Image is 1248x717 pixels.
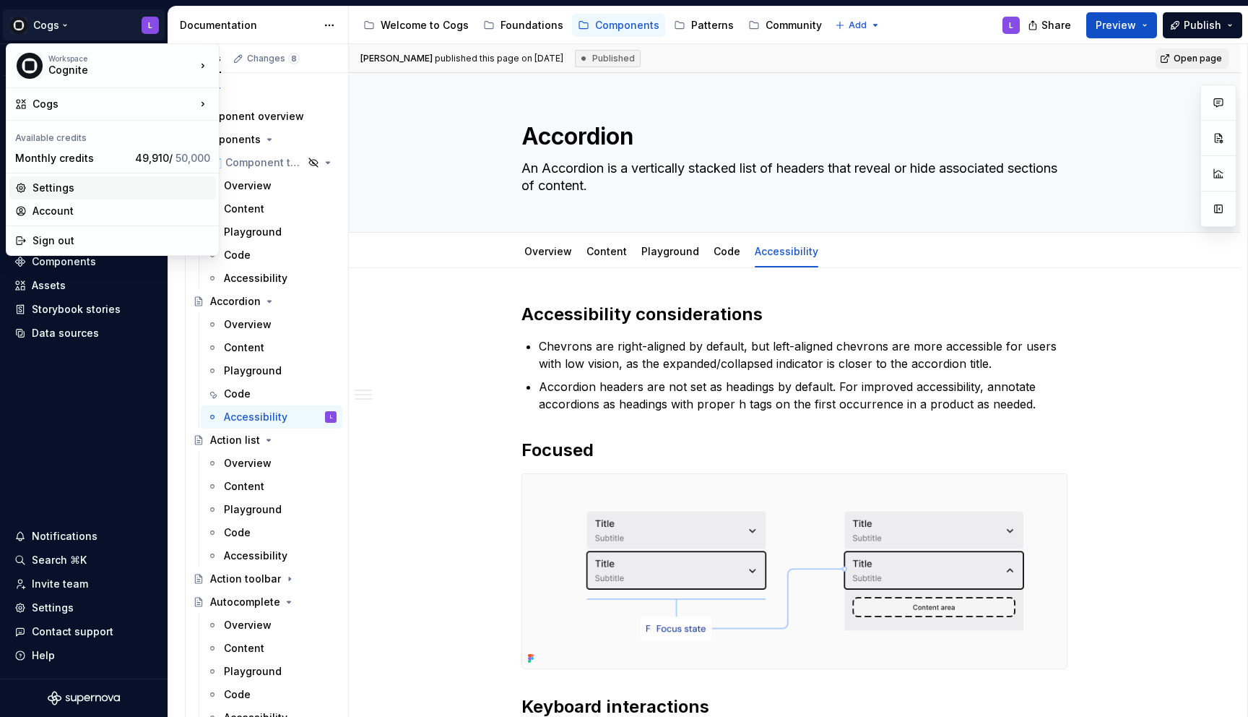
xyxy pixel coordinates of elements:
div: Cogs [32,97,196,111]
img: 293001da-8814-4710-858c-a22b548e5d5c.png [17,53,43,79]
span: 50,000 [175,152,210,164]
div: Monthly credits [15,151,129,166]
div: Workspace [48,54,196,63]
div: Account [32,204,210,218]
span: 49,910 / [135,152,210,164]
div: Available credits [9,124,216,147]
div: Cognite [48,63,171,77]
div: Sign out [32,233,210,248]
div: Settings [32,181,210,195]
